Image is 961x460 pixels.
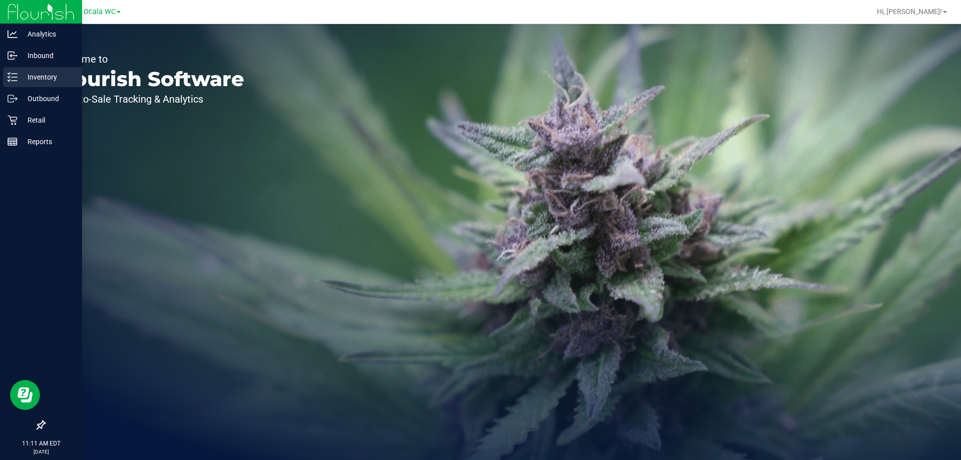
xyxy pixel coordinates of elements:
[84,8,116,16] span: Ocala WC
[54,94,244,104] p: Seed-to-Sale Tracking & Analytics
[54,69,244,89] p: Flourish Software
[54,54,244,64] p: Welcome to
[10,380,40,410] iframe: Resource center
[5,439,78,448] p: 11:11 AM EDT
[8,51,18,61] inline-svg: Inbound
[18,114,78,126] p: Retail
[5,448,78,455] p: [DATE]
[18,28,78,40] p: Analytics
[8,72,18,82] inline-svg: Inventory
[18,71,78,83] p: Inventory
[8,29,18,39] inline-svg: Analytics
[8,94,18,104] inline-svg: Outbound
[18,136,78,148] p: Reports
[8,115,18,125] inline-svg: Retail
[18,93,78,105] p: Outbound
[8,137,18,147] inline-svg: Reports
[18,50,78,62] p: Inbound
[877,8,942,16] span: Hi, [PERSON_NAME]!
